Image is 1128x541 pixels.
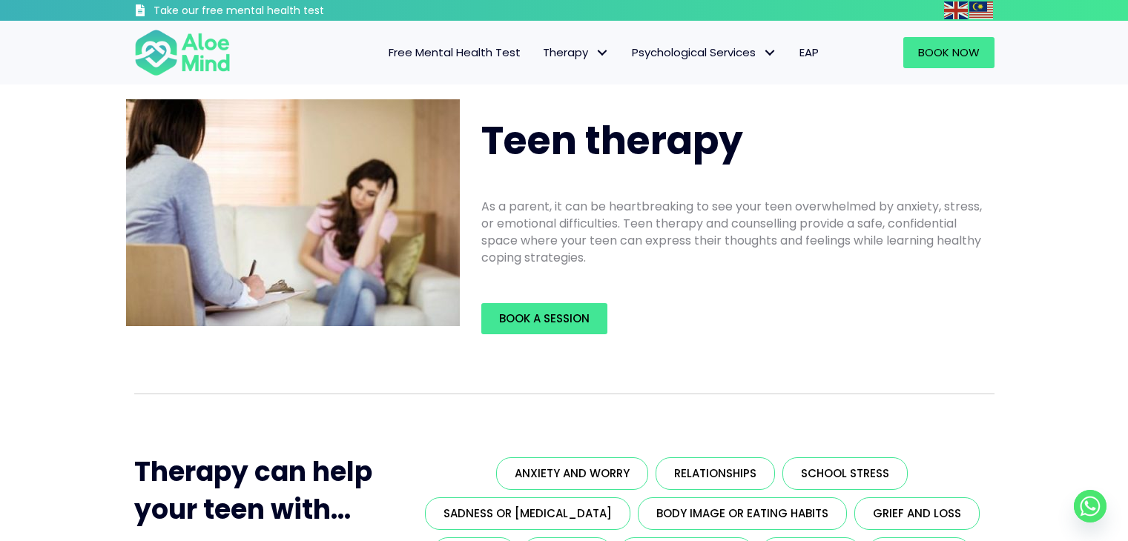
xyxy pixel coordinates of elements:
[788,37,830,68] a: EAP
[903,37,995,68] a: Book Now
[154,4,403,19] h3: Take our free mental health test
[377,37,532,68] a: Free Mental Health Test
[944,1,968,19] img: en
[443,505,612,521] span: Sadness or [MEDICAL_DATA]
[873,505,961,521] span: Grief and loss
[126,99,460,326] img: teen therapy2
[632,44,777,60] span: Psychological Services
[425,497,630,530] a: Sadness or [MEDICAL_DATA]
[1074,490,1106,522] a: Whatsapp
[621,37,788,68] a: Psychological ServicesPsychological Services: submenu
[656,505,828,521] span: Body image or eating habits
[499,311,590,326] span: Book a Session
[969,1,995,19] a: Malay
[674,465,756,481] span: Relationships
[532,37,621,68] a: TherapyTherapy: submenu
[481,303,607,334] a: Book a Session
[969,1,993,19] img: ms
[543,44,610,60] span: Therapy
[389,44,521,60] span: Free Mental Health Test
[944,1,969,19] a: English
[250,37,830,68] nav: Menu
[496,457,648,490] a: Anxiety and worry
[134,4,403,21] a: Take our free mental health test
[134,453,372,528] span: Therapy can help your teen with...
[799,44,819,60] span: EAP
[638,497,847,530] a: Body image or eating habits
[918,44,980,60] span: Book Now
[656,457,775,490] a: Relationships
[515,465,630,481] span: Anxiety and worry
[481,113,743,167] span: Teen therapy
[759,42,781,64] span: Psychological Services: submenu
[801,465,889,481] span: School stress
[782,457,908,490] a: School stress
[134,28,231,77] img: Aloe mind Logo
[854,497,980,530] a: Grief and loss
[592,42,613,64] span: Therapy: submenu
[481,198,986,267] p: As a parent, it can be heartbreaking to see your teen overwhelmed by anxiety, stress, or emotiona...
